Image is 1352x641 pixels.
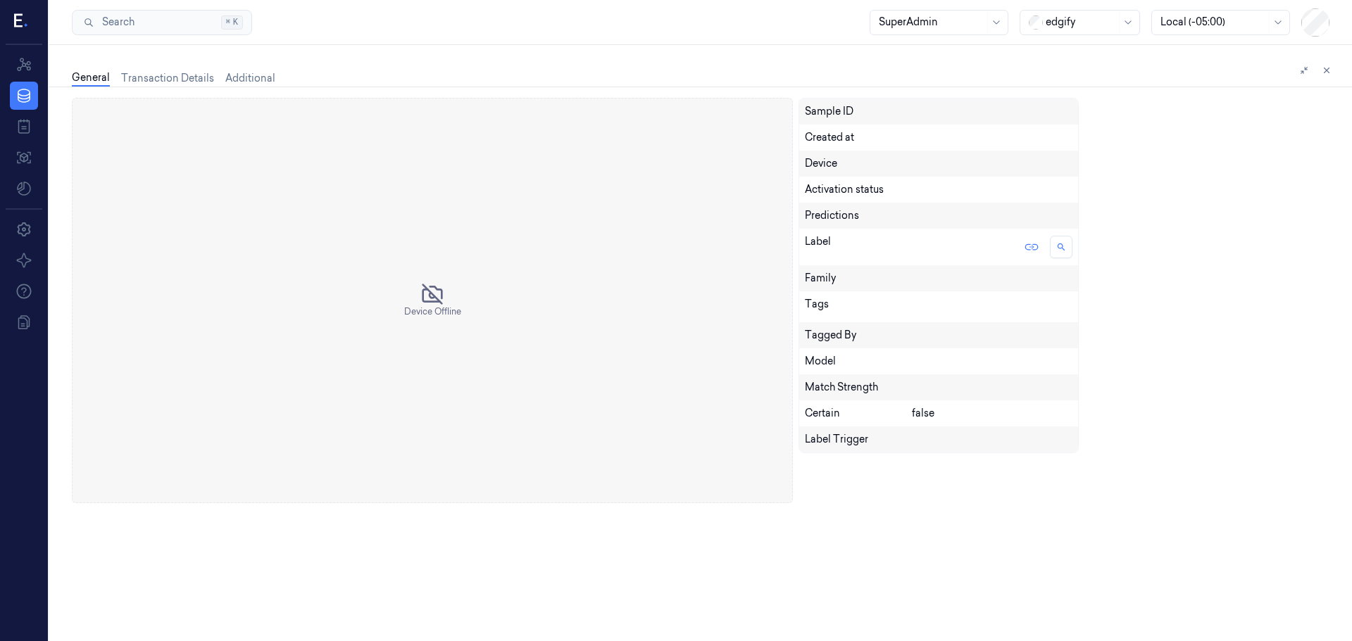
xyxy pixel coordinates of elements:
[805,271,1072,286] div: Family
[805,156,912,171] div: Device
[805,406,912,421] div: Certain
[805,380,1072,395] div: Match Strength
[805,208,912,223] div: Predictions
[404,305,461,318] span: Device Offline
[72,10,252,35] button: Search⌘K
[96,15,134,30] span: Search
[805,234,912,260] div: Label
[72,70,110,87] a: General
[805,297,912,317] div: Tags
[805,182,1072,197] div: Activation status
[805,130,1072,145] div: Created at
[225,71,275,86] a: Additional
[805,432,1072,447] div: Label Trigger
[805,104,912,119] div: Sample ID
[121,71,214,86] a: Transaction Details
[912,406,1072,421] div: false
[805,354,912,369] div: Model
[805,328,1072,343] div: Tagged By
